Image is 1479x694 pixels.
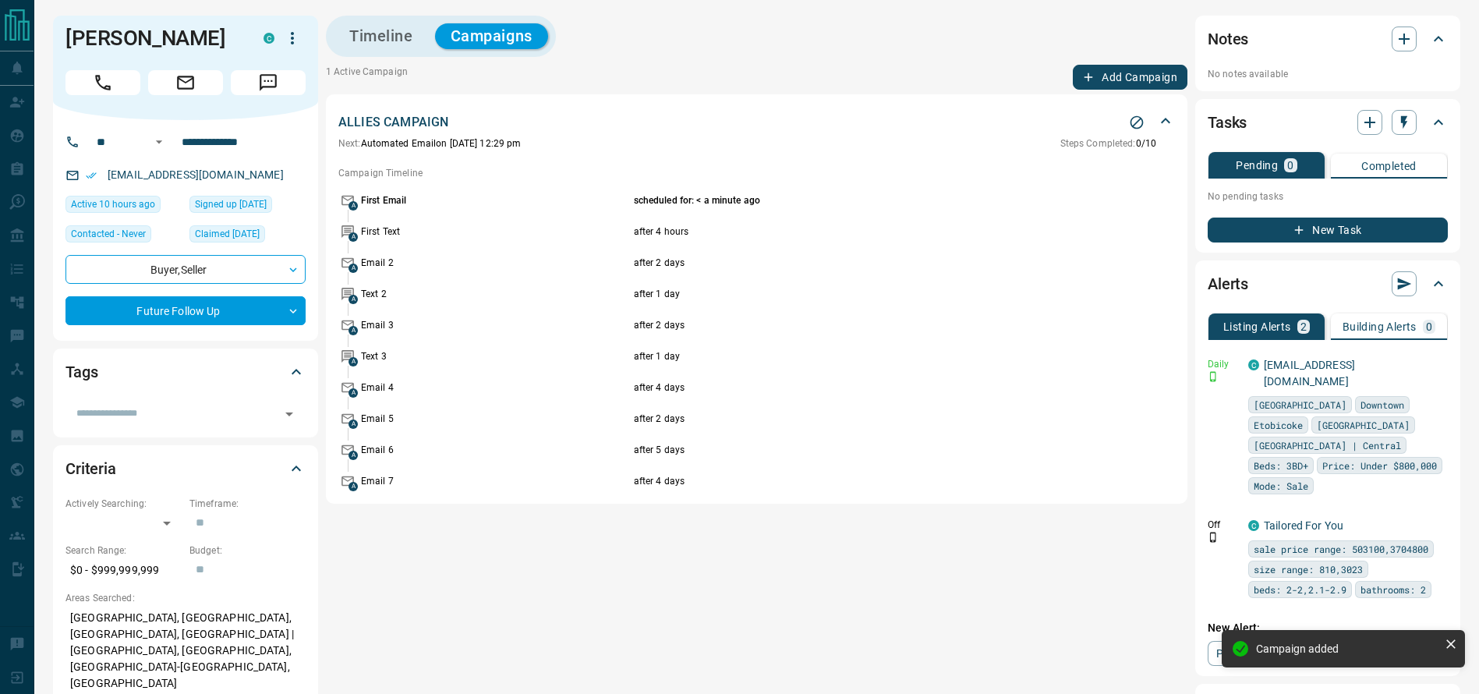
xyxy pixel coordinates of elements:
[86,170,97,181] svg: Email Verified
[65,359,97,384] h2: Tags
[1254,417,1303,433] span: Etobicoke
[1208,641,1288,666] a: Property
[1322,458,1437,473] span: Price: Under $800,000
[1208,357,1239,371] p: Daily
[1208,518,1239,532] p: Off
[1208,110,1247,135] h2: Tasks
[1223,321,1291,332] p: Listing Alerts
[326,65,408,90] p: 1 Active Campaign
[334,23,429,49] button: Timeline
[349,264,358,273] span: A
[231,70,306,95] span: Message
[264,33,274,44] div: condos.ca
[65,196,182,218] div: Tue Oct 14 2025
[634,412,1081,426] p: after 2 days
[1208,265,1448,303] div: Alerts
[349,357,358,366] span: A
[634,474,1081,488] p: after 4 days
[634,256,1081,270] p: after 2 days
[361,443,630,457] p: Email 6
[278,403,300,425] button: Open
[349,232,358,242] span: A
[1208,27,1248,51] h2: Notes
[195,226,260,242] span: Claimed [DATE]
[1343,321,1417,332] p: Building Alerts
[361,349,630,363] p: Text 3
[1361,161,1417,172] p: Completed
[1125,111,1148,134] button: Stop Campaign
[108,168,284,181] a: [EMAIL_ADDRESS][DOMAIN_NAME]
[71,226,146,242] span: Contacted - Never
[1060,138,1136,149] span: Steps Completed:
[189,196,306,218] div: Wed Nov 01 2017
[1208,532,1219,543] svg: Push Notification Only
[189,497,306,511] p: Timeframe:
[634,443,1081,457] p: after 5 days
[1248,520,1259,531] div: condos.ca
[65,544,182,558] p: Search Range:
[634,349,1081,363] p: after 1 day
[634,381,1081,395] p: after 4 days
[1254,437,1401,453] span: [GEOGRAPHIC_DATA] | Central
[361,225,630,239] p: First Text
[349,451,358,460] span: A
[634,193,1081,207] p: scheduled for: < a minute ago
[361,256,630,270] p: Email 2
[65,591,306,605] p: Areas Searched:
[65,558,182,583] p: $0 - $999,999,999
[65,456,116,481] h2: Criteria
[65,296,306,325] div: Future Follow Up
[361,381,630,395] p: Email 4
[1208,620,1448,636] p: New Alert:
[195,197,267,212] span: Signed up [DATE]
[1208,20,1448,58] div: Notes
[1287,160,1293,171] p: 0
[634,287,1081,301] p: after 1 day
[361,193,630,207] p: First Email
[1254,397,1346,413] span: [GEOGRAPHIC_DATA]
[1256,643,1438,655] div: Campaign added
[435,23,548,49] button: Campaigns
[1264,359,1355,388] a: [EMAIL_ADDRESS][DOMAIN_NAME]
[1208,104,1448,141] div: Tasks
[349,388,358,398] span: A
[1236,160,1278,171] p: Pending
[189,225,306,247] div: Tue Feb 08 2022
[361,474,630,488] p: Email 7
[1208,185,1448,208] p: No pending tasks
[1360,397,1404,413] span: Downtown
[189,544,306,558] p: Budget:
[65,450,306,487] div: Criteria
[338,136,521,150] p: Automated Email on [DATE] 12:29 pm
[1248,359,1259,370] div: condos.ca
[65,26,240,51] h1: [PERSON_NAME]
[349,295,358,304] span: A
[150,133,168,151] button: Open
[1360,582,1426,597] span: bathrooms: 2
[338,138,361,149] span: Next:
[361,318,630,332] p: Email 3
[1426,321,1432,332] p: 0
[1208,218,1448,243] button: New Task
[361,287,630,301] p: Text 2
[349,420,358,429] span: A
[1254,561,1363,577] span: size range: 810,3023
[1073,65,1187,90] button: Add Campaign
[349,326,358,335] span: A
[65,353,306,391] div: Tags
[65,497,182,511] p: Actively Searching:
[71,197,155,212] span: Active 10 hours ago
[634,318,1081,332] p: after 2 days
[1208,371,1219,382] svg: Push Notification Only
[1300,321,1307,332] p: 2
[1208,67,1448,81] p: No notes available
[1060,136,1156,150] p: 0 / 10
[1254,582,1346,597] span: beds: 2-2,2.1-2.9
[65,70,140,95] span: Call
[361,412,630,426] p: Email 5
[338,110,1175,154] div: ALLIES CAMPAIGNStop CampaignNext:Automated Emailon [DATE] 12:29 pmSteps Completed:0/10
[1317,417,1410,433] span: [GEOGRAPHIC_DATA]
[634,225,1081,239] p: after 4 hours
[1254,478,1308,494] span: Mode: Sale
[1264,519,1343,532] a: Tailored For You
